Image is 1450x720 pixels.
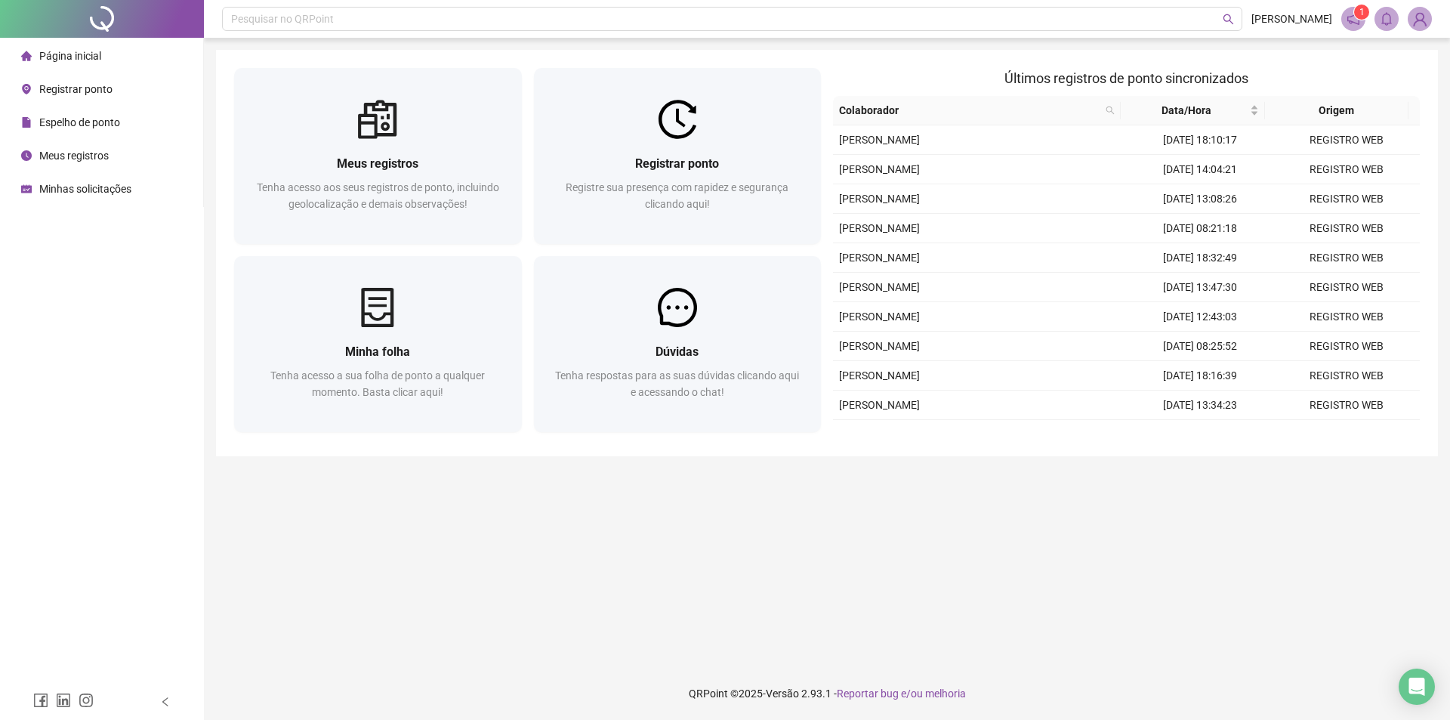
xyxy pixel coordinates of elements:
td: REGISTRO WEB [1273,391,1420,420]
span: [PERSON_NAME] [839,134,920,146]
td: REGISTRO WEB [1273,243,1420,273]
td: REGISTRO WEB [1273,302,1420,332]
span: facebook [33,693,48,708]
td: [DATE] 08:21:18 [1127,214,1273,243]
span: Meus registros [337,156,418,171]
td: REGISTRO WEB [1273,155,1420,184]
a: Registrar pontoRegistre sua presença com rapidez e segurança clicando aqui! [534,68,822,244]
span: Minha folha [345,345,410,359]
span: Registre sua presença com rapidez e segurança clicando aqui! [566,181,788,210]
span: Meus registros [39,150,109,162]
th: Origem [1265,96,1409,125]
div: Open Intercom Messenger [1399,669,1435,705]
span: Colaborador [839,102,1100,119]
span: Tenha acesso aos seus registros de ponto, incluindo geolocalização e demais observações! [257,181,499,210]
span: Página inicial [39,50,101,62]
span: [PERSON_NAME] [839,163,920,175]
footer: QRPoint © 2025 - 2.93.1 - [204,667,1450,720]
a: Minha folhaTenha acesso a sua folha de ponto a qualquer momento. Basta clicar aqui! [234,256,522,432]
td: REGISTRO WEB [1273,184,1420,214]
span: Últimos registros de ponto sincronizados [1004,70,1248,86]
span: bell [1380,12,1393,26]
img: 84180 [1408,8,1431,30]
span: [PERSON_NAME] [1251,11,1332,27]
span: Tenha acesso a sua folha de ponto a qualquer momento. Basta clicar aqui! [270,369,485,398]
td: REGISTRO WEB [1273,214,1420,243]
td: [DATE] 18:16:39 [1127,361,1273,391]
span: Minhas solicitações [39,183,131,195]
span: Espelho de ponto [39,116,120,128]
td: [DATE] 13:08:26 [1127,184,1273,214]
span: clock-circle [21,150,32,161]
span: linkedin [56,693,71,708]
span: search [1106,106,1115,115]
span: Reportar bug e/ou melhoria [837,688,966,700]
span: [PERSON_NAME] [839,369,920,382]
span: environment [21,84,32,94]
span: 1 [1359,7,1365,17]
td: [DATE] 13:34:23 [1127,391,1273,420]
td: [DATE] 08:25:52 [1127,332,1273,361]
span: home [21,51,32,61]
span: [PERSON_NAME] [839,311,920,323]
span: left [160,697,171,707]
span: Registrar ponto [39,83,113,95]
td: [DATE] 12:28:04 [1127,420,1273,450]
span: [PERSON_NAME] [839,340,920,352]
td: [DATE] 18:32:49 [1127,243,1273,273]
td: [DATE] 18:10:17 [1127,125,1273,155]
span: schedule [21,184,32,194]
span: search [1103,99,1118,122]
span: Registrar ponto [635,156,719,171]
span: Data/Hora [1127,102,1247,119]
td: [DATE] 12:43:03 [1127,302,1273,332]
span: [PERSON_NAME] [839,252,920,264]
span: [PERSON_NAME] [839,193,920,205]
span: [PERSON_NAME] [839,399,920,411]
span: search [1223,14,1234,25]
td: REGISTRO WEB [1273,125,1420,155]
td: REGISTRO WEB [1273,361,1420,391]
span: notification [1347,12,1360,26]
a: DúvidasTenha respostas para as suas dúvidas clicando aqui e acessando o chat! [534,256,822,432]
a: Meus registrosTenha acesso aos seus registros de ponto, incluindo geolocalização e demais observa... [234,68,522,244]
span: Tenha respostas para as suas dúvidas clicando aqui e acessando o chat! [555,369,799,398]
span: [PERSON_NAME] [839,222,920,234]
td: REGISTRO WEB [1273,273,1420,302]
td: REGISTRO WEB [1273,332,1420,361]
th: Data/Hora [1121,96,1265,125]
span: instagram [79,693,94,708]
td: [DATE] 14:04:21 [1127,155,1273,184]
span: [PERSON_NAME] [839,281,920,293]
td: REGISTRO WEB [1273,420,1420,450]
span: Dúvidas [656,345,699,359]
span: file [21,117,32,128]
span: Versão [766,688,799,700]
td: [DATE] 13:47:30 [1127,273,1273,302]
sup: 1 [1354,5,1369,20]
